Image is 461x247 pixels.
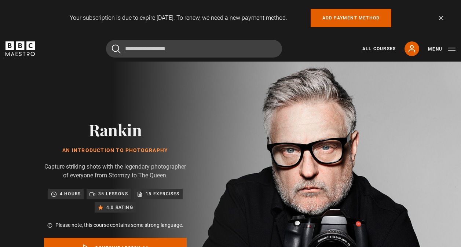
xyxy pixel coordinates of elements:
p: 4.0 rating [106,204,133,211]
button: Toggle navigation [428,45,455,53]
a: All Courses [362,45,396,52]
p: 35 lessons [98,190,128,198]
h2: Rankin [44,120,187,139]
p: 4 hours [60,190,81,198]
input: Search [106,40,282,58]
svg: BBC Maestro [6,41,35,56]
p: Capture striking shots with the legendary photographer of everyone from Stormzy to The Queen. [44,162,187,180]
p: Please note, this course contains some strong language. [55,221,183,229]
a: Add payment method [311,9,392,27]
p: Your subscription is due to expire [DATE]. To renew, we need a new payment method. [70,14,287,22]
h1: An Introduction to Photography [44,148,187,154]
p: 15 exercises [146,190,179,198]
button: Submit the search query [112,44,121,54]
